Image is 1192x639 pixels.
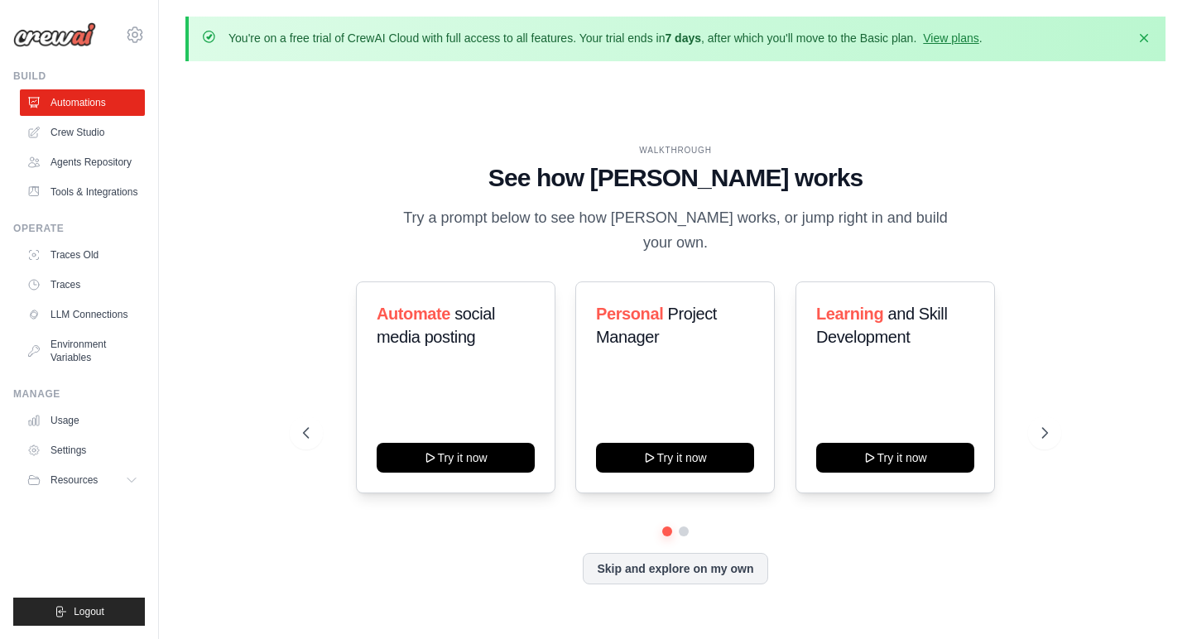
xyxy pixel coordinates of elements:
button: Try it now [596,443,754,473]
img: Logo [13,22,96,47]
a: Crew Studio [20,119,145,146]
button: Try it now [816,443,974,473]
a: Tools & Integrations [20,179,145,205]
span: Learning [816,305,883,323]
button: Try it now [377,443,535,473]
button: Skip and explore on my own [583,553,767,584]
button: Logout [13,598,145,626]
span: Resources [50,473,98,487]
span: Personal [596,305,663,323]
a: LLM Connections [20,301,145,328]
span: social media posting [377,305,495,346]
a: Traces Old [20,242,145,268]
span: Automate [377,305,450,323]
a: Usage [20,407,145,434]
div: WALKTHROUGH [303,144,1047,156]
div: Build [13,70,145,83]
p: Try a prompt below to see how [PERSON_NAME] works, or jump right in and build your own. [397,206,954,255]
div: Operate [13,222,145,235]
span: Logout [74,605,104,618]
a: Environment Variables [20,331,145,371]
a: Agents Repository [20,149,145,175]
strong: 7 days [665,31,701,45]
div: Manage [13,387,145,401]
p: You're on a free trial of CrewAI Cloud with full access to all features. Your trial ends in , aft... [228,30,983,46]
span: Project Manager [596,305,717,346]
a: Traces [20,271,145,298]
a: Automations [20,89,145,116]
span: and Skill Development [816,305,947,346]
button: Resources [20,467,145,493]
a: Settings [20,437,145,464]
a: View plans [923,31,978,45]
h1: See how [PERSON_NAME] works [303,163,1047,193]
